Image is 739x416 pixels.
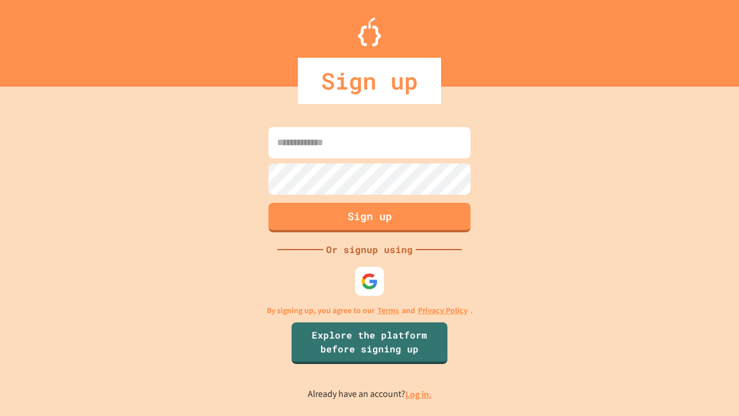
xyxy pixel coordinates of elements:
[323,243,416,257] div: Or signup using
[378,304,399,317] a: Terms
[405,388,432,400] a: Log in.
[298,58,441,104] div: Sign up
[643,320,727,369] iframe: chat widget
[292,322,447,364] a: Explore the platform before signing up
[358,17,381,46] img: Logo.svg
[361,273,378,290] img: google-icon.svg
[267,304,473,317] p: By signing up, you agree to our and .
[691,370,727,404] iframe: chat widget
[418,304,468,317] a: Privacy Policy
[308,387,432,402] p: Already have an account?
[268,203,471,232] button: Sign up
